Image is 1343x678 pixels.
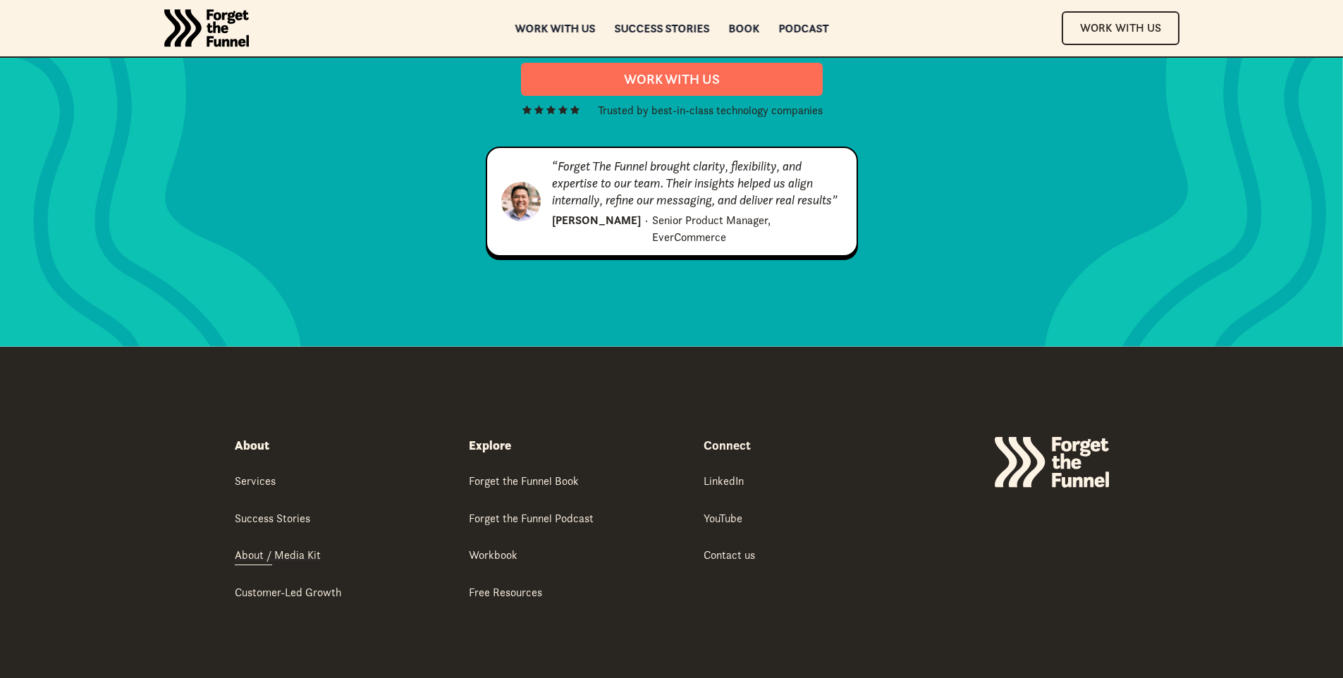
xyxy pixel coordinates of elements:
[552,211,641,228] div: [PERSON_NAME]
[469,584,542,602] a: Free Resources
[469,437,511,454] div: Explore
[235,437,269,454] div: About
[235,547,321,562] div: About / Media Kit
[469,584,542,600] div: Free Resources
[552,158,842,209] div: “Forget The Funnel brought clarity, flexibility, and expertise to our team. Their insights helped...
[469,473,579,491] a: Forget the Funnel Book
[521,63,823,96] a: Work with Us
[704,547,755,565] a: Contact us
[235,473,276,488] div: Services
[235,584,341,602] a: Customer-Led Growth
[704,437,751,453] strong: Connect
[515,23,595,33] a: Work with us
[235,510,310,528] a: Success Stories
[469,547,517,565] a: Workbook
[704,510,742,526] div: YouTube
[235,584,341,600] div: Customer-Led Growth
[598,101,823,118] div: Trusted by best-in-class technology companies
[645,211,648,228] div: ·
[778,23,828,33] a: Podcast
[235,547,321,565] a: About / Media Kit
[704,473,744,488] div: LinkedIn
[1062,11,1179,44] a: Work With Us
[704,510,742,528] a: YouTube
[469,473,579,488] div: Forget the Funnel Book
[704,473,744,491] a: LinkedIn
[704,547,755,562] div: Contact us
[235,473,276,491] a: Services
[614,23,709,33] a: Success Stories
[469,510,594,526] div: Forget the Funnel Podcast
[728,23,759,33] a: Book
[235,510,310,526] div: Success Stories
[652,211,842,245] div: Senior Product Manager, EverCommerce
[469,510,594,528] a: Forget the Funnel Podcast
[469,547,517,562] div: Workbook
[538,71,806,87] div: Work with Us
